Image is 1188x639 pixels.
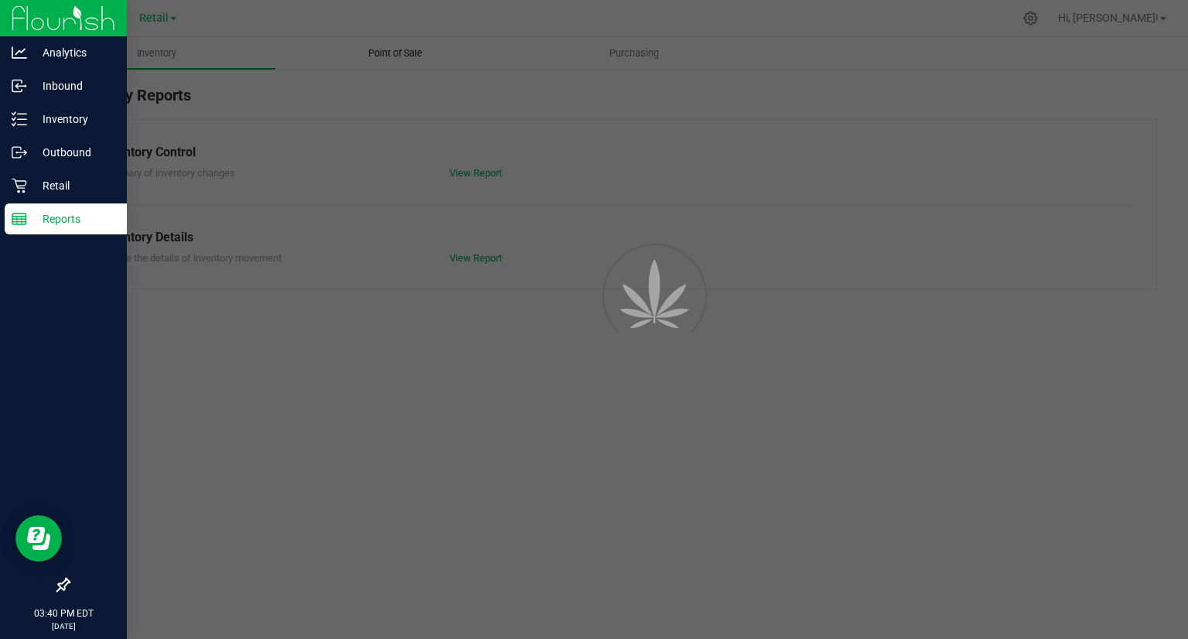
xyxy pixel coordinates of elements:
[27,143,120,162] p: Outbound
[27,176,120,195] p: Retail
[12,111,27,127] inline-svg: Inventory
[12,211,27,227] inline-svg: Reports
[7,607,120,620] p: 03:40 PM EDT
[12,145,27,160] inline-svg: Outbound
[27,77,120,95] p: Inbound
[27,210,120,228] p: Reports
[27,110,120,128] p: Inventory
[7,620,120,632] p: [DATE]
[27,43,120,62] p: Analytics
[15,515,62,562] iframe: Resource center
[12,45,27,60] inline-svg: Analytics
[12,78,27,94] inline-svg: Inbound
[12,178,27,193] inline-svg: Retail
